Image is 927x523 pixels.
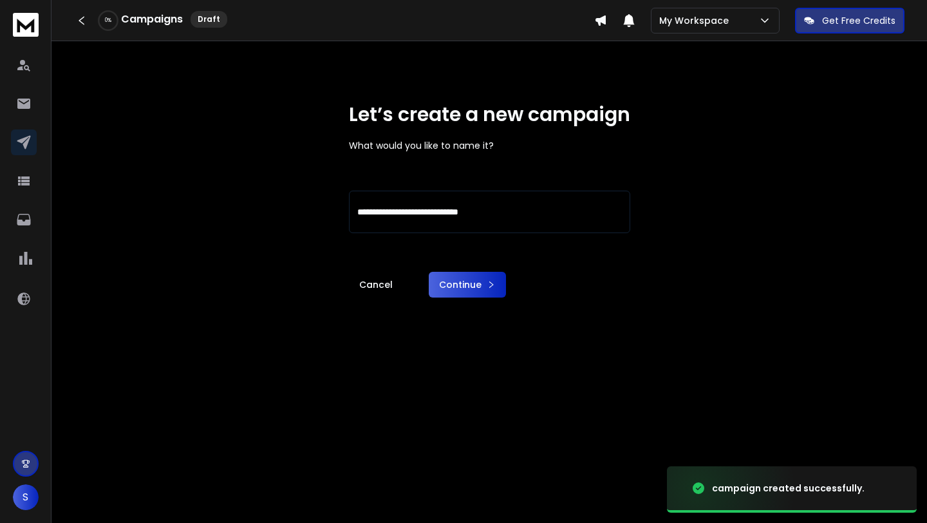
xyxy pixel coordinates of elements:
a: Cancel [349,272,403,298]
h1: Campaigns [121,12,183,27]
img: logo [13,13,39,37]
button: Continue [429,272,506,298]
div: Draft [191,11,227,28]
button: Get Free Credits [795,8,904,33]
button: S [13,484,39,510]
p: 0 % [105,17,111,24]
div: campaign created successfully. [712,482,865,495]
p: What would you like to name it? [349,139,630,152]
p: My Workspace [659,14,734,27]
h1: Let’s create a new campaign [349,103,630,126]
p: Get Free Credits [822,14,895,27]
